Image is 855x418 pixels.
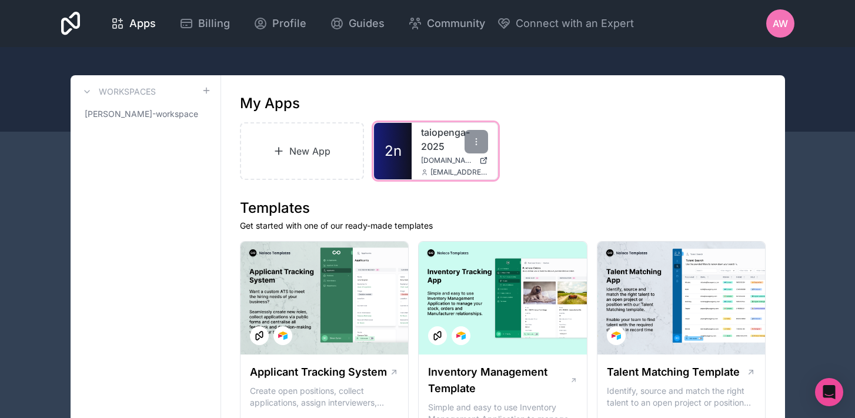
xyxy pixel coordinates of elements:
[101,11,165,36] a: Apps
[815,378,843,406] div: Open Intercom Messenger
[385,142,402,160] span: 2n
[456,331,466,340] img: Airtable Logo
[80,85,156,99] a: Workspaces
[773,16,788,31] span: AW
[607,364,740,380] h1: Talent Matching Template
[427,15,485,32] span: Community
[612,331,621,340] img: Airtable Logo
[244,11,316,36] a: Profile
[99,86,156,98] h3: Workspaces
[250,364,387,380] h1: Applicant Tracking System
[374,123,412,179] a: 2n
[516,15,634,32] span: Connect with an Expert
[240,220,766,232] p: Get started with one of our ready-made templates
[607,385,756,409] p: Identify, source and match the right talent to an open project or position with our Talent Matchi...
[85,108,198,120] span: [PERSON_NAME]-workspace
[240,122,365,180] a: New App
[240,199,766,218] h1: Templates
[428,364,569,397] h1: Inventory Management Template
[198,15,230,32] span: Billing
[129,15,156,32] span: Apps
[320,11,394,36] a: Guides
[399,11,495,36] a: Community
[421,125,488,153] a: taiopenga-2025
[80,103,211,125] a: [PERSON_NAME]-workspace
[250,385,399,409] p: Create open positions, collect applications, assign interviewers, centralise candidate feedback a...
[272,15,306,32] span: Profile
[278,331,288,340] img: Airtable Logo
[240,94,300,113] h1: My Apps
[349,15,385,32] span: Guides
[430,168,488,177] span: [EMAIL_ADDRESS][DOMAIN_NAME]
[421,156,488,165] a: [DOMAIN_NAME]
[497,15,634,32] button: Connect with an Expert
[170,11,239,36] a: Billing
[421,156,475,165] span: [DOMAIN_NAME]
